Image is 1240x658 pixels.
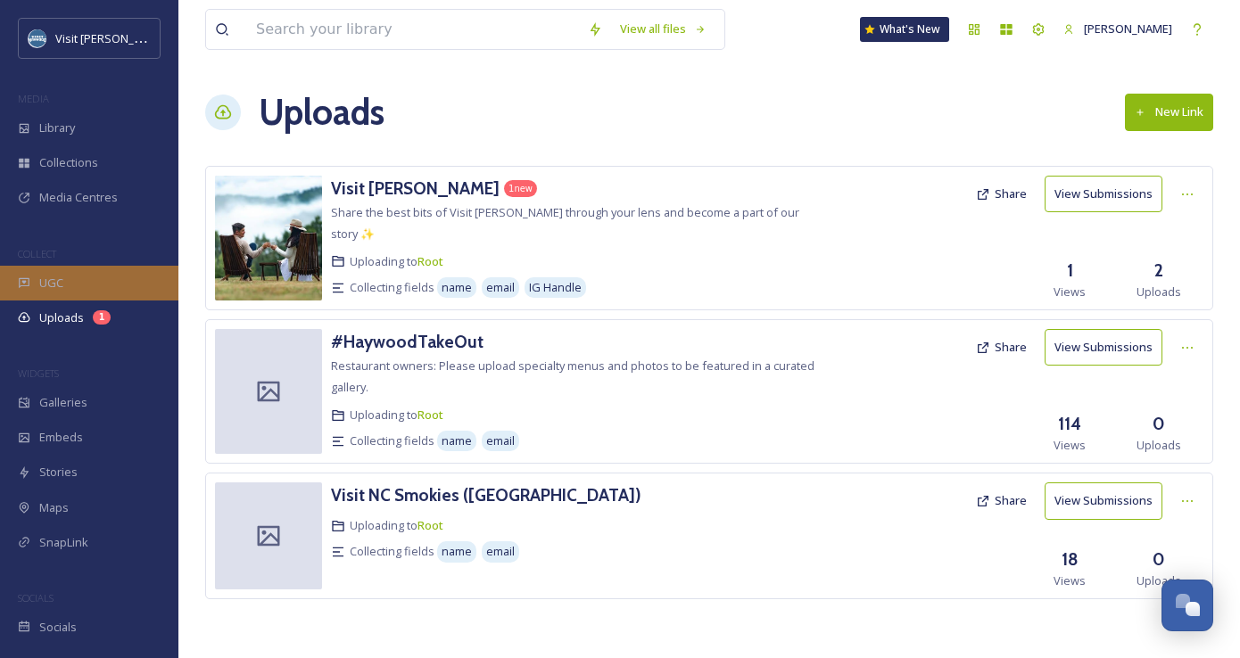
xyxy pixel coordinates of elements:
[1045,329,1162,366] button: View Submissions
[486,432,515,449] span: email
[529,279,582,296] span: IG Handle
[350,517,443,534] span: Uploading to
[350,543,434,560] span: Collecting fields
[1045,329,1171,366] a: View Submissions
[486,279,515,296] span: email
[18,591,54,605] span: SOCIALS
[504,180,537,197] div: 1 new
[39,309,84,326] span: Uploads
[55,29,169,46] span: Visit [PERSON_NAME]
[93,310,111,325] div: 1
[331,484,641,506] h3: Visit NC Smokies ([GEOGRAPHIC_DATA])
[1067,258,1073,284] h3: 1
[331,482,641,508] a: Visit NC Smokies ([GEOGRAPHIC_DATA])
[247,10,579,49] input: Search your library
[1161,580,1213,631] button: Open Chat
[18,92,49,105] span: MEDIA
[39,534,88,551] span: SnapLink
[417,407,443,423] a: Root
[39,189,118,206] span: Media Centres
[39,275,63,292] span: UGC
[39,499,69,516] span: Maps
[1054,12,1181,46] a: [PERSON_NAME]
[486,543,515,560] span: email
[350,432,434,449] span: Collecting fields
[442,432,472,449] span: name
[967,330,1036,365] button: Share
[331,177,500,199] h3: Visit [PERSON_NAME]
[39,429,83,446] span: Embeds
[331,176,500,202] a: Visit [PERSON_NAME]
[1045,176,1162,212] button: View Submissions
[1153,547,1165,572] h3: 0
[39,119,75,136] span: Library
[39,464,78,481] span: Stories
[1153,411,1165,437] h3: 0
[39,619,77,636] span: Socials
[39,154,98,171] span: Collections
[1045,176,1171,212] a: View Submissions
[967,177,1036,211] button: Share
[442,543,472,560] span: name
[259,86,384,139] a: Uploads
[442,279,472,296] span: name
[1154,258,1163,284] h3: 2
[1137,284,1181,300] span: Uploads
[1137,437,1181,454] span: Uploads
[29,29,46,47] img: images.png
[18,247,56,260] span: COLLECT
[18,366,59,380] span: WIDGETS
[1054,572,1086,589] span: Views
[967,483,1036,518] button: Share
[1054,437,1086,454] span: Views
[350,279,434,296] span: Collecting fields
[1058,411,1081,437] h3: 114
[417,253,443,269] a: Root
[1045,482,1162,519] button: View Submissions
[1125,94,1213,130] button: New Link
[350,407,443,424] span: Uploading to
[1045,482,1171,519] a: View Submissions
[1062,547,1079,572] h3: 18
[1084,21,1172,37] span: [PERSON_NAME]
[1054,284,1086,300] span: Views
[39,394,87,411] span: Galleries
[860,17,949,42] a: What's New
[331,204,799,242] span: Share the best bits of Visit [PERSON_NAME] through your lens and become a part of our story ✨
[1137,572,1181,589] span: Uploads
[331,331,484,352] h3: #HaywoodTakeOut
[331,358,814,395] span: Restaurant owners: Please upload specialty menus and photos to be featured in a curated gallery.
[611,12,715,46] a: View all files
[331,329,484,355] a: #HaywoodTakeOut
[215,176,322,300] img: f3b9a8c5-ddcb-4684-b83b-8af9127b3a01.jpg
[350,253,443,270] span: Uploading to
[417,517,443,533] a: Root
